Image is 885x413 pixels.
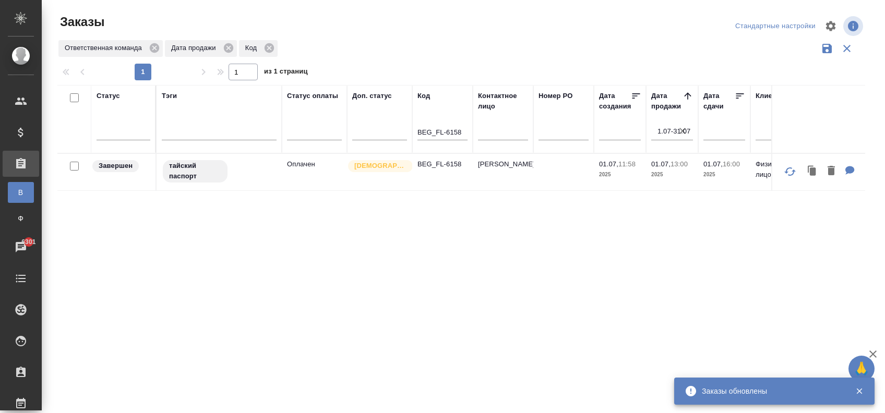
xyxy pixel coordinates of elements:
div: Дата создания [599,91,631,112]
p: 2025 [651,169,693,180]
td: [PERSON_NAME] [473,154,533,190]
a: 6301 [3,234,39,260]
button: 🙏 [848,356,875,382]
div: Контактное лицо [478,91,528,112]
p: Завершен [99,161,133,171]
span: 6301 [15,237,42,247]
button: Удалить [822,161,840,182]
td: Оплачен [282,154,347,190]
button: Обновить [778,159,803,184]
button: Клонировать [803,161,822,182]
span: Посмотреть информацию [843,16,865,36]
div: Код [417,91,430,101]
span: 🙏 [853,358,870,380]
div: split button [733,18,818,34]
p: BEG_FL-6158 [417,159,468,169]
div: тайский паспорт [162,159,277,184]
p: 16:00 [723,160,740,168]
p: Дата продажи [171,43,220,53]
span: Ф [13,213,29,224]
span: Настроить таблицу [818,14,843,39]
p: 01.07, [599,160,618,168]
button: Закрыть [848,386,870,396]
div: Дата продажи [651,91,683,112]
div: Доп. статус [352,91,392,101]
div: Тэги [162,91,177,101]
div: Выставляет КМ при направлении счета или после выполнения всех работ/сдачи заказа клиенту. Окончат... [91,159,150,173]
div: Ответственная команда [58,40,163,57]
div: Статус оплаты [287,91,338,101]
p: 01.07, [703,160,723,168]
p: 13:00 [671,160,688,168]
div: Дата сдачи [703,91,735,112]
span: из 1 страниц [264,65,308,80]
div: Статус [97,91,120,101]
button: Сбросить фильтры [837,39,857,58]
a: В [8,182,34,203]
div: Код [239,40,278,57]
span: В [13,187,29,198]
div: Дата продажи [165,40,237,57]
a: Ф [8,208,34,229]
div: Клиент [756,91,780,101]
div: Заказы обновлены [702,386,840,396]
p: Код [245,43,260,53]
span: Заказы [57,14,104,30]
p: [DEMOGRAPHIC_DATA] [354,161,406,171]
p: Физическое лицо (Беговая) [756,159,806,180]
p: 2025 [599,169,641,180]
p: 2025 [703,169,745,180]
div: Номер PO [539,91,572,101]
p: Ответственная команда [65,43,146,53]
p: 01.07, [651,160,671,168]
p: тайский паспорт [169,161,221,181]
button: Сохранить фильтры [817,39,837,58]
p: 11:58 [618,160,636,168]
